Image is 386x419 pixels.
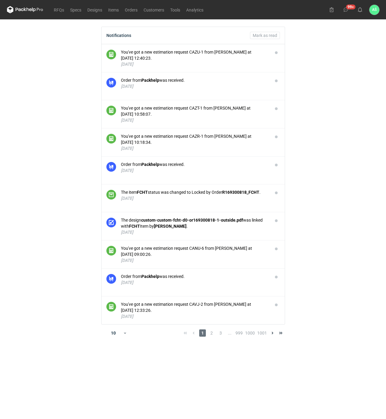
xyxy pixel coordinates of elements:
a: Items [105,6,122,13]
div: [DATE] [121,145,268,151]
span: 1 [199,329,206,337]
div: You've got a new estimation request CAZU-1 from [PERSON_NAME] at [DATE] 12:40:23. [121,49,268,61]
div: [DATE] [121,257,268,263]
span: 2 [208,329,215,337]
div: [DATE] [121,61,268,67]
div: You've got a new estimation request CAZR-1 from [PERSON_NAME] at [DATE] 10:18:34. [121,133,268,145]
strong: [PERSON_NAME] [154,224,187,229]
div: [DATE] [121,83,268,89]
a: Tools [167,6,183,13]
div: Notifications [106,33,131,38]
a: RFQs [51,6,67,13]
div: [DATE] [121,229,268,235]
div: The design was linked with Item by . [121,217,268,229]
strong: R169300818_FCHT [222,190,259,195]
span: ... [226,329,233,337]
strong: FCHT [129,224,140,229]
button: The itemFCHTstatus was changed to Locked by OrderR169300818_FCHT.[DATE] [121,189,268,201]
button: Order fromPackhelpwas received.[DATE] [121,161,268,173]
button: You've got a new estimation request CANU-6 from [PERSON_NAME] at [DATE] 09:00:26.[DATE] [121,245,268,263]
a: Designs [84,6,105,13]
div: [DATE] [121,279,268,285]
div: You've got a new estimation request CAVJ-2 from [PERSON_NAME] at [DATE] 12:33:26. [121,301,268,313]
button: You've got a new estimation request CAVJ-2 from [PERSON_NAME] at [DATE] 12:33:26.[DATE] [121,301,268,319]
div: [DATE] [121,313,268,319]
div: Order from was received. [121,273,268,279]
button: You've got a new estimation request CAZR-1 from [PERSON_NAME] at [DATE] 10:18:34.[DATE] [121,133,268,151]
div: [DATE] [121,167,268,173]
div: Adrian Świerżewski [369,5,379,15]
div: 10 [104,329,123,337]
strong: Packhelp [141,274,159,279]
button: Order fromPackhelpwas received.[DATE] [121,77,268,89]
div: [DATE] [121,195,268,201]
div: You've got a new estimation request CAZT-1 from [PERSON_NAME] at [DATE] 10:58:07. [121,105,268,117]
button: The designcustom-custom-fcht-d0-or169300818-1-outside.pdfwas linked withFCHTItem by[PERSON_NAME].... [121,217,268,235]
div: Order from was received. [121,161,268,167]
div: [DATE] [121,117,268,123]
span: 1001 [257,329,267,337]
div: The item status was changed to Locked by Order . [121,189,268,195]
strong: custom-custom-fcht-d0-or169300818-1-outside.pdf [141,218,243,223]
strong: Packhelp [141,78,159,83]
button: 99+ [341,5,351,15]
button: You've got a new estimation request CAZU-1 from [PERSON_NAME] at [DATE] 12:40:23.[DATE] [121,49,268,67]
span: 999 [235,329,243,337]
button: You've got a new estimation request CAZT-1 from [PERSON_NAME] at [DATE] 10:58:07.[DATE] [121,105,268,123]
strong: Packhelp [141,162,159,167]
button: Mark as read [250,32,280,39]
a: Analytics [183,6,206,13]
a: Specs [67,6,84,13]
span: Mark as read [253,33,277,38]
div: Order from was received. [121,77,268,83]
strong: FCHT [137,190,148,195]
a: Customers [141,6,167,13]
div: You've got a new estimation request CANU-6 from [PERSON_NAME] at [DATE] 09:00:26. [121,245,268,257]
svg: Packhelp Pro [7,6,43,13]
button: Order fromPackhelpwas received.[DATE] [121,273,268,285]
a: Orders [122,6,141,13]
span: 1000 [245,329,255,337]
span: 3 [217,329,224,337]
button: AŚ [369,5,379,15]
